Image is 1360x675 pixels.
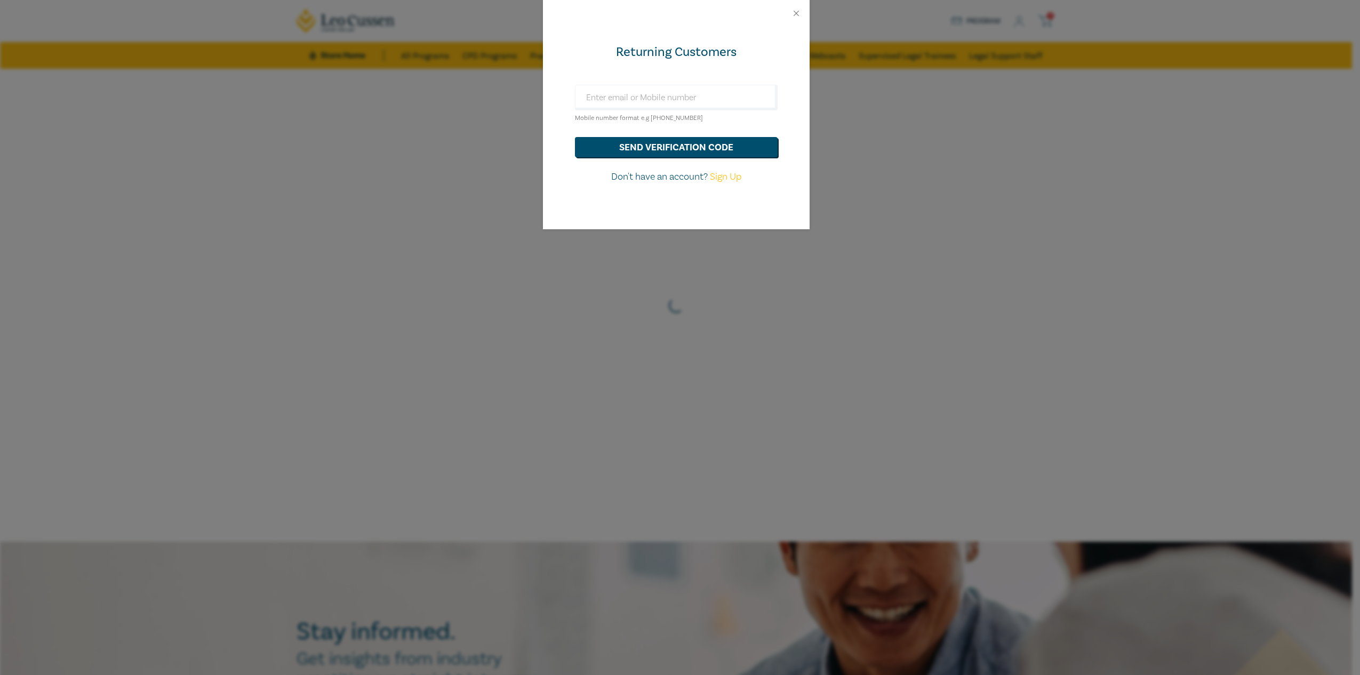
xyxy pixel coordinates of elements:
a: Sign Up [710,171,741,183]
button: Close [791,9,801,18]
input: Enter email or Mobile number [575,85,778,110]
div: Returning Customers [575,44,778,61]
p: Don't have an account? [575,170,778,184]
button: send verification code [575,137,778,157]
small: Mobile number format e.g [PHONE_NUMBER] [575,114,703,122]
